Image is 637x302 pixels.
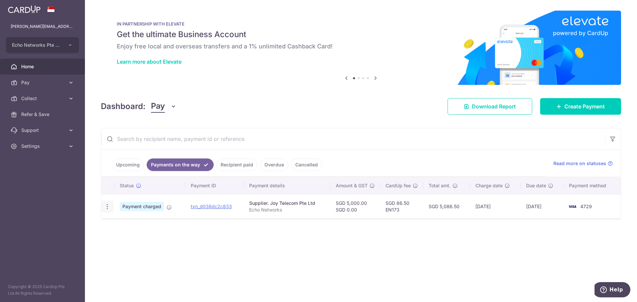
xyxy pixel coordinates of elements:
[8,5,40,13] img: CardUp
[120,182,134,189] span: Status
[21,127,65,134] span: Support
[185,177,244,194] th: Payment ID
[386,182,411,189] span: CardUp fee
[472,102,516,110] span: Download Report
[117,42,605,50] h6: Enjoy free local and overseas transfers and a 1% unlimited Cashback Card!
[147,158,214,171] a: Payments on the way
[21,111,65,118] span: Refer & Save
[330,194,380,218] td: SGD 5,000.00 SGD 0.00
[291,158,322,171] a: Cancelled
[21,79,65,86] span: Pay
[101,128,605,150] input: Search by recipient name, payment id or reference
[12,42,61,48] span: Echo Networks Pte Ltd
[112,158,144,171] a: Upcoming
[101,11,621,85] img: Renovation banner
[11,23,74,30] p: [PERSON_NAME][EMAIL_ADDRESS][DOMAIN_NAME]
[260,158,288,171] a: Overdue
[117,29,605,40] h5: Get the ultimate Business Account
[553,160,606,167] span: Read more on statuses
[21,143,65,150] span: Settings
[249,207,325,213] p: Echo Networks
[429,182,451,189] span: Total amt.
[595,282,630,299] iframe: Opens a widget where you can find more information
[521,194,564,218] td: [DATE]
[21,95,65,102] span: Collect
[249,200,325,207] div: Supplier. Joy Telecom Pte Ltd
[151,100,177,113] button: Pay
[191,204,232,209] a: txn_d038dc2c833
[540,98,621,115] a: Create Payment
[216,158,257,171] a: Recipient paid
[470,194,521,218] td: [DATE]
[6,37,79,53] button: Echo Networks Pte Ltd
[380,194,423,218] td: SGD 86.50 EN173
[117,21,605,27] p: IN PARTNERSHIP WITH ELEVATE
[448,98,532,115] a: Download Report
[566,203,579,211] img: Bank Card
[553,160,613,167] a: Read more on statuses
[244,177,330,194] th: Payment details
[101,100,146,112] h4: Dashboard:
[117,58,181,65] a: Learn more about Elevate
[21,63,65,70] span: Home
[120,202,164,211] span: Payment charged
[564,177,621,194] th: Payment method
[526,182,546,189] span: Due date
[336,182,368,189] span: Amount & GST
[151,100,165,113] span: Pay
[564,102,605,110] span: Create Payment
[580,204,592,209] span: 4729
[475,182,503,189] span: Charge date
[423,194,470,218] td: SGD 5,086.50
